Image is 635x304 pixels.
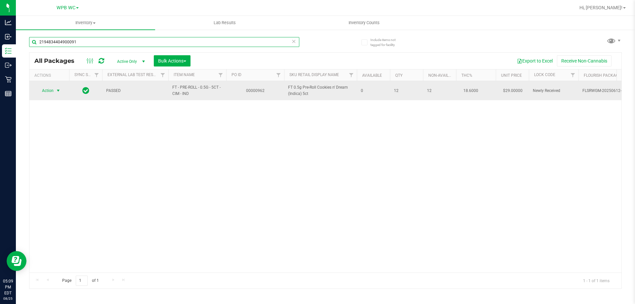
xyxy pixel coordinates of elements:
[232,72,241,77] a: PO ID
[154,55,190,66] button: Bulk Actions
[157,69,168,81] a: Filter
[534,72,555,77] a: Lock Code
[158,58,186,64] span: Bulk Actions
[215,69,226,81] a: Filter
[91,69,102,81] a: Filter
[361,88,386,94] span: 0
[34,57,81,65] span: All Packages
[107,72,159,77] a: External Lab Test Result
[394,88,419,94] span: 12
[568,69,578,81] a: Filter
[54,86,63,95] span: select
[533,88,574,94] span: Newly Received
[16,20,155,26] span: Inventory
[5,48,12,54] inline-svg: Inventory
[5,19,12,26] inline-svg: Analytics
[340,20,389,26] span: Inventory Counts
[7,251,26,271] iframe: Resource center
[3,296,13,301] p: 08/25
[460,86,482,96] span: 18.6000
[579,5,622,10] span: Hi, [PERSON_NAME]!
[288,84,353,97] span: FT 0.5g Pre-Roll Cookies n' Dream (Indica) 5ct
[557,55,612,66] button: Receive Non-Cannabis
[82,86,89,95] span: In Sync
[500,86,526,96] span: $29.00000
[395,73,402,78] a: Qty
[36,86,54,95] span: Action
[174,72,195,77] a: Item Name
[57,276,104,286] span: Page of 1
[5,76,12,83] inline-svg: Retail
[294,16,434,30] a: Inventory Counts
[74,72,100,77] a: Sync Status
[428,73,458,78] a: Non-Available
[155,16,294,30] a: Lab Results
[34,73,66,78] div: Actions
[501,73,522,78] a: Unit Price
[5,62,12,68] inline-svg: Outbound
[106,88,164,94] span: PASSED
[57,5,75,11] span: WPB WC
[5,33,12,40] inline-svg: Inbound
[362,73,382,78] a: Available
[584,73,625,78] a: Flourish Package ID
[427,88,452,94] span: 12
[246,88,265,93] a: 00000962
[346,69,357,81] a: Filter
[578,276,615,285] span: 1 - 1 of 1 items
[370,37,403,47] span: Include items not tagged for facility
[461,73,472,78] a: THC%
[291,37,296,46] span: Clear
[3,278,13,296] p: 05:09 PM EDT
[172,84,222,97] span: FT - PRE-ROLL - 0.5G - 5CT - CIM - IND
[289,72,339,77] a: Sku Retail Display Name
[16,16,155,30] a: Inventory
[513,55,557,66] button: Export to Excel
[205,20,245,26] span: Lab Results
[29,37,299,47] input: Search Package ID, Item Name, SKU, Lot or Part Number...
[273,69,284,81] a: Filter
[76,276,88,286] input: 1
[5,90,12,97] inline-svg: Reports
